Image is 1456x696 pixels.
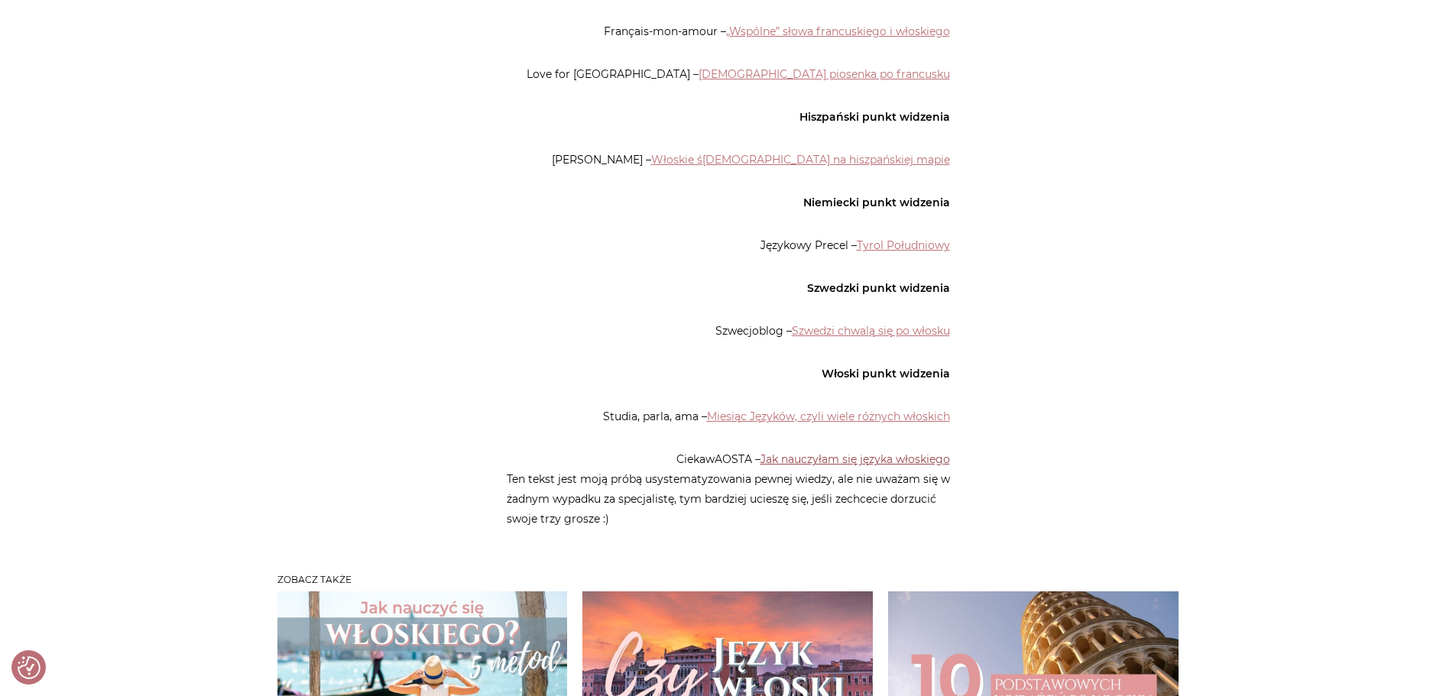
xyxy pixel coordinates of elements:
[507,235,950,255] p: Językowy Precel –
[792,324,950,338] a: Szwedzi chwalą się po włosku
[507,21,950,41] p: Français-mon-amour –
[799,110,950,124] strong: Hiszpański punkt widzenia
[651,153,950,167] a: Włoskie ś[DEMOGRAPHIC_DATA] na hiszpańskiej mapie
[707,410,950,423] a: Miesiąc Języków, czyli wiele różnych włoskich
[807,281,950,295] strong: Szwedzki punkt widzenia
[760,452,950,466] a: Jak nauczyłam się języka włoskiego
[507,449,950,469] div: CiekawAOSTA –
[507,150,950,170] p: [PERSON_NAME] –
[507,406,950,426] p: Studia, parla, ama –
[507,64,950,84] p: Love for [GEOGRAPHIC_DATA] –
[857,238,950,252] a: Tyrol Południowy
[18,656,41,679] button: Preferencje co do zgód
[507,321,950,341] p: Szwecjoblog –
[803,196,950,209] strong: Niemiecki punkt widzenia
[822,367,950,380] strong: Włoski punkt widzenia
[726,24,950,38] a: „Wspólne” słowa francuskiego i włoskiego
[18,656,41,679] img: Revisit consent button
[699,67,950,81] a: [DEMOGRAPHIC_DATA] piosenka po francusku
[507,469,950,529] div: Ten tekst jest moją próbą usystematyzowania pewnej wiedzy, ale nie uważam się w żadnym wypadku za...
[277,575,1179,585] h3: Zobacz także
